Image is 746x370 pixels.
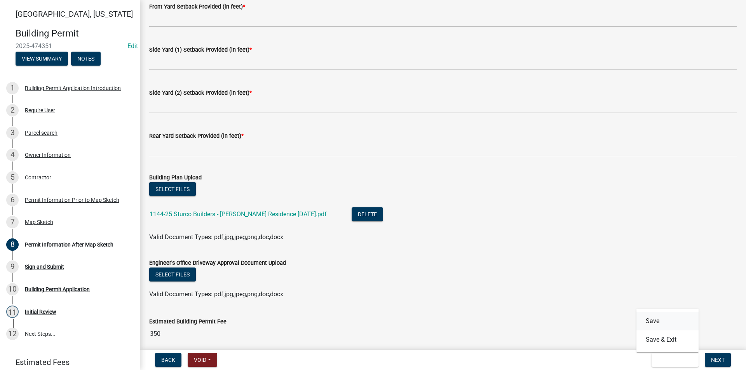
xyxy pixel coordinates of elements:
h4: Building Permit [16,28,134,39]
button: Save [636,312,699,330]
label: Rear Yard Setback Provided (in feet) [149,134,244,139]
div: 8 [6,238,19,251]
div: Building Permit Application Introduction [25,85,121,91]
label: Side Yard (1) Setback Provided (in feet) [149,47,252,53]
span: Next [711,357,725,363]
div: 5 [6,171,19,184]
div: 10 [6,283,19,295]
span: 2025-474351 [16,42,124,50]
div: 6 [6,194,19,206]
div: Sign and Submit [25,264,64,269]
div: 7 [6,216,19,228]
button: View Summary [16,52,68,66]
div: Owner Information [25,152,71,158]
span: Valid Document Types: pdf,jpg,jpeg,png,doc,docx [149,233,283,241]
button: Void [188,353,217,367]
span: Valid Document Types: pdf,jpg,jpeg,png,doc,docx [149,290,283,298]
div: 1 [6,82,19,94]
wm-modal-confirm: Summary [16,56,68,62]
label: Estimated Building Permit Fee [149,319,227,325]
div: Map Sketch [25,219,53,225]
div: Save & Exit [636,309,699,352]
button: Notes [71,52,101,66]
div: 12 [6,328,19,340]
span: Save & Exit [658,357,688,363]
button: Select files [149,268,196,281]
button: Save & Exit [652,353,699,367]
button: Back [155,353,181,367]
button: Save & Exit [636,330,699,349]
a: 1144-25 Sturco Builders - [PERSON_NAME] Residence [DATE].pdf [150,210,327,218]
div: Parcel search [25,130,58,135]
div: 11 [6,306,19,318]
div: 4 [6,149,19,161]
div: 2 [6,104,19,116]
label: Engineer's Office Driveway Approval Document Upload [149,261,286,266]
div: Initial Review [25,309,56,314]
div: 9 [6,261,19,273]
wm-modal-confirm: Notes [71,56,101,62]
label: Front Yard Setback Provided (in feet) [149,4,245,10]
button: Delete [352,207,383,221]
wm-modal-confirm: Edit Application Number [127,42,138,50]
button: Select files [149,182,196,196]
div: Require User [25,108,55,113]
span: Void [194,357,206,363]
button: Next [705,353,731,367]
span: [GEOGRAPHIC_DATA], [US_STATE] [16,9,133,19]
wm-modal-confirm: Delete Document [352,211,383,219]
div: Permit Information After Map Sketch [25,242,113,247]
span: Back [161,357,175,363]
div: Building Permit Application [25,287,90,292]
label: Side Yard (2) Setback Provided (in feet) [149,90,252,96]
div: Contractor [25,175,51,180]
label: Building Plan Upload [149,175,202,181]
a: Edit [127,42,138,50]
a: Estimated Fees [6,354,127,370]
div: 3 [6,127,19,139]
div: Permit Information Prior to Map Sketch [25,197,119,203]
